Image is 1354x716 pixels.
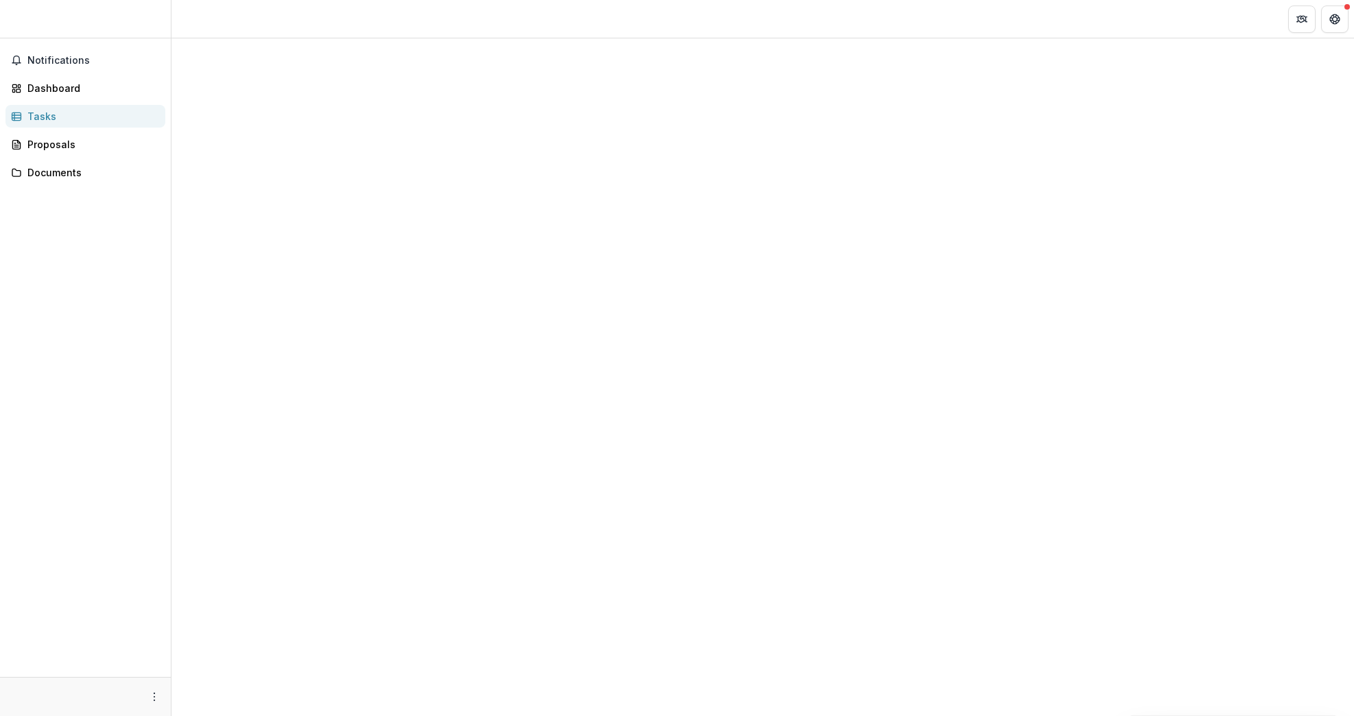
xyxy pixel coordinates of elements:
div: Proposals [27,137,154,152]
button: Partners [1288,5,1316,33]
div: Documents [27,165,154,180]
button: More [146,689,163,705]
div: Dashboard [27,81,154,95]
a: Dashboard [5,77,165,99]
button: Get Help [1321,5,1349,33]
a: Documents [5,161,165,184]
div: Tasks [27,109,154,123]
a: Proposals [5,133,165,156]
a: Tasks [5,105,165,128]
span: Notifications [27,55,160,67]
button: Notifications [5,49,165,71]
